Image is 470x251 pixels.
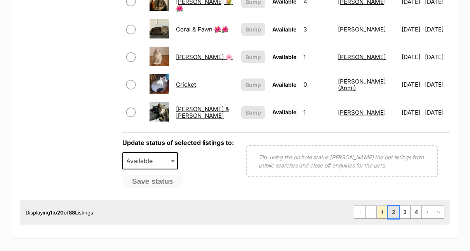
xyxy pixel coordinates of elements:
[399,44,424,70] td: [DATE]
[377,206,388,218] span: Page 1
[122,152,178,169] span: Available
[388,206,399,218] a: Page 2
[272,109,296,115] span: Available
[300,99,334,126] td: 1
[300,16,334,43] td: 3
[245,53,261,61] span: Bump
[259,153,425,169] p: Tip: using the on hold status [PERSON_NAME] the pet listings from public searches and close off e...
[123,155,160,166] span: Available
[399,99,424,126] td: [DATE]
[411,206,421,218] a: Page 4
[241,23,265,36] button: Bump
[354,206,365,218] span: First page
[425,99,449,126] td: [DATE]
[399,206,410,218] a: Page 3
[176,81,196,88] a: Cricket
[399,71,424,98] td: [DATE]
[241,51,265,63] button: Bump
[176,53,233,61] a: [PERSON_NAME] 🌸
[366,206,376,218] span: Previous page
[300,71,334,98] td: 0
[150,102,169,122] img: Cynthia & Dino
[338,109,386,116] a: [PERSON_NAME]
[50,209,52,216] strong: 1
[69,209,75,216] strong: 88
[272,81,296,88] span: Available
[241,106,265,119] button: Bump
[122,175,183,188] button: Save status
[57,209,64,216] strong: 20
[245,81,261,89] span: Bump
[150,19,169,38] img: Coral & Fawn 🌺🌺
[422,206,433,218] a: Next page
[150,47,169,66] img: Cressy 🌸
[245,25,261,33] span: Bump
[433,206,444,218] a: Last page
[425,16,449,43] td: [DATE]
[272,54,296,60] span: Available
[122,139,234,146] label: Update status of selected listings to:
[338,78,386,92] a: [PERSON_NAME] (Annii)
[338,53,386,61] a: [PERSON_NAME]
[245,108,261,117] span: Bump
[425,71,449,98] td: [DATE]
[176,105,229,119] a: [PERSON_NAME] & [PERSON_NAME]
[241,78,265,91] button: Bump
[272,26,296,33] span: Available
[26,209,93,216] span: Displaying to of Listings
[425,44,449,70] td: [DATE]
[150,74,169,94] img: Cricket
[354,206,444,219] nav: Pagination
[338,26,386,33] a: [PERSON_NAME]
[176,26,229,33] a: Coral & Fawn 🌺🌺
[300,44,334,70] td: 1
[399,16,424,43] td: [DATE]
